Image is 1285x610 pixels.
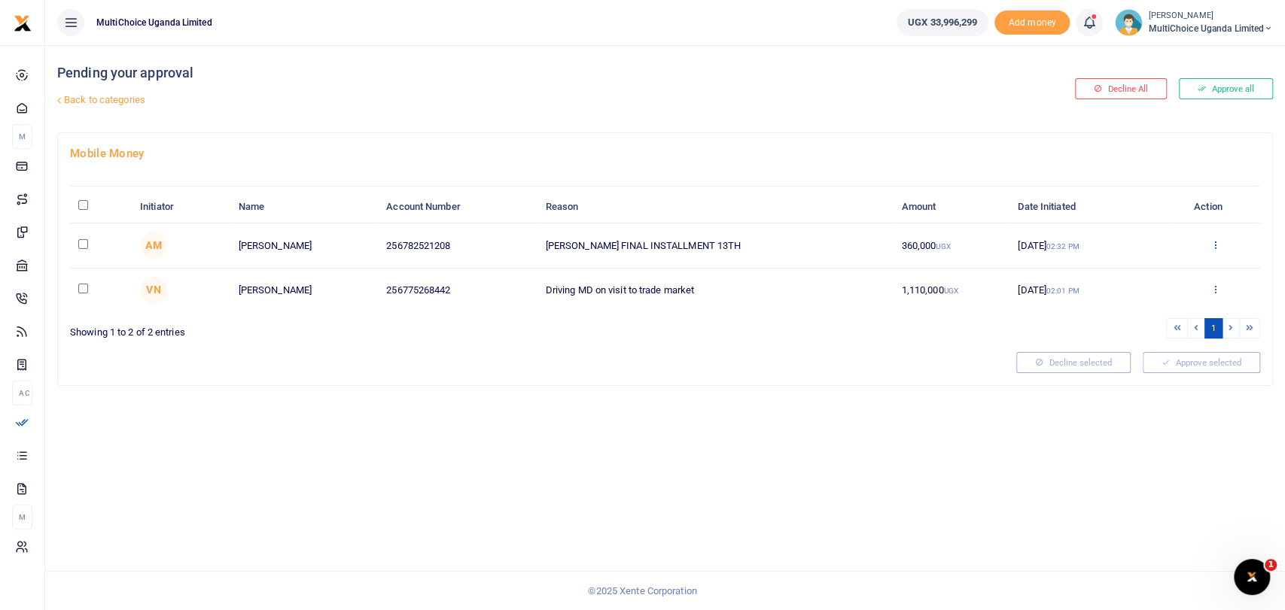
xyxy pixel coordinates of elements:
[230,223,379,268] td: [PERSON_NAME]
[1115,9,1273,36] a: profile-user [PERSON_NAME] MultiChoice Uganda Limited
[230,191,379,223] th: Name: activate to sort column ascending
[14,17,32,28] a: logo-small logo-large logo-large
[132,191,230,223] th: Initiator: activate to sort column ascending
[1009,191,1170,223] th: Date Initiated: activate to sort column ascending
[70,191,132,223] th: : activate to sort column descending
[12,381,32,405] li: Ac
[994,16,1070,27] a: Add money
[70,145,1260,162] h4: Mobile Money
[537,223,893,268] td: [PERSON_NAME] FINAL INSTALLMENT 13TH
[230,269,379,312] td: [PERSON_NAME]
[140,232,167,259] span: Andrew Musiimenta
[893,223,1009,268] td: 360,000
[1075,78,1167,99] button: Decline All
[12,505,32,530] li: M
[53,87,863,113] a: Back to categories
[378,269,537,312] td: 256775268442
[1115,9,1142,36] img: profile-user
[140,277,167,304] span: Valeria Namyenya
[1046,242,1079,250] small: 02:32 PM
[1046,287,1079,295] small: 02:01 PM
[891,9,994,36] li: Wallet ballance
[90,16,218,29] span: MultiChoice Uganda Limited
[994,11,1070,35] span: Add money
[70,317,659,340] div: Showing 1 to 2 of 2 entries
[1009,269,1170,312] td: [DATE]
[994,11,1070,35] li: Toup your wallet
[897,9,988,36] a: UGX 33,996,299
[57,65,863,81] h4: Pending your approval
[893,269,1009,312] td: 1,110,000
[1204,318,1223,338] a: 1
[936,242,950,250] small: UGX
[1179,78,1273,99] button: Approve all
[893,191,1009,223] th: Amount: activate to sort column ascending
[908,15,977,30] span: UGX 33,996,299
[537,269,893,312] td: Driving MD on visit to trade market
[14,14,32,32] img: logo-small
[943,287,958,295] small: UGX
[378,191,537,223] th: Account Number: activate to sort column ascending
[1265,559,1277,571] span: 1
[12,124,32,149] li: M
[1148,10,1273,23] small: [PERSON_NAME]
[1170,191,1260,223] th: Action: activate to sort column ascending
[1009,223,1170,268] td: [DATE]
[1234,559,1270,595] iframe: Intercom live chat
[537,191,893,223] th: Reason: activate to sort column ascending
[378,223,537,268] td: 256782521208
[1148,22,1273,35] span: MultiChoice Uganda Limited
